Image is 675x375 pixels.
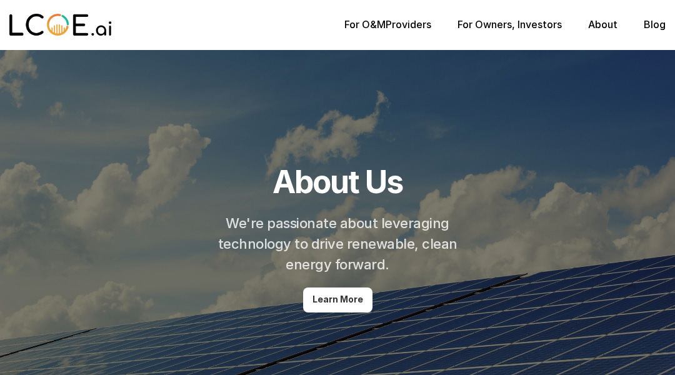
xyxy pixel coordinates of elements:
a: Blog [644,18,666,31]
p: Providers [344,19,431,31]
a: For Owners [457,18,512,31]
a: About [588,18,617,31]
h1: About Us [272,163,402,201]
a: For O&M [344,18,386,31]
h2: We're passionate about leveraging technology to drive renewable, clean energy forward. [216,213,459,275]
p: , Investors [457,19,562,31]
a: Learn More [303,287,372,312]
p: Learn More [312,294,363,305]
